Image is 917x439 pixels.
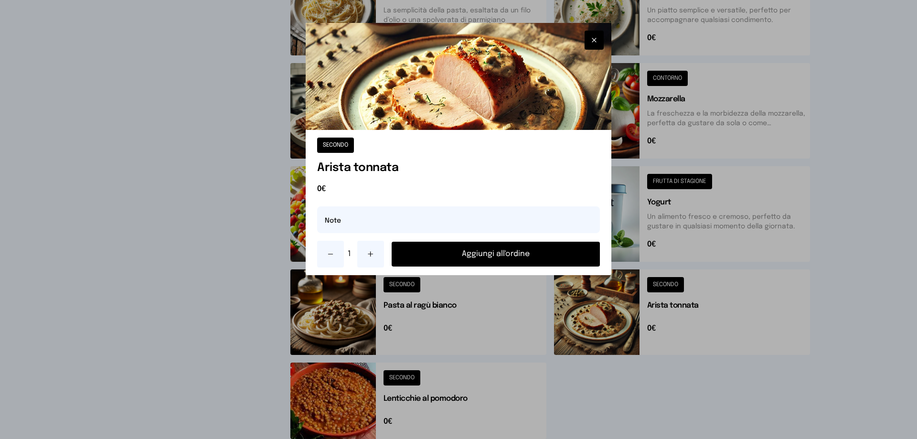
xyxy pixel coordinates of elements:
img: Arista tonnata [306,23,611,130]
h1: Arista tonnata [317,161,600,176]
button: Aggiungi all'ordine [392,242,600,267]
span: 0€ [317,183,600,195]
span: 1 [348,248,353,260]
button: SECONDO [317,138,354,153]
